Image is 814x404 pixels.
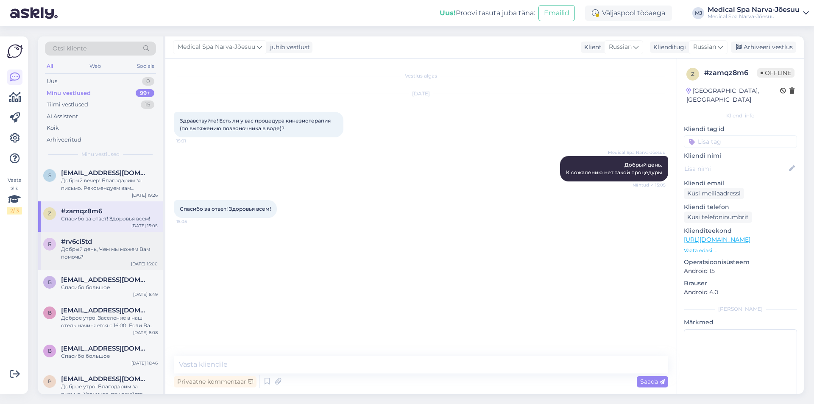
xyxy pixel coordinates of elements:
[708,6,800,13] div: Medical Spa Narva-Jõesuu
[61,345,149,352] span: brigitta5@list.ru
[633,182,666,188] span: Nähtud ✓ 15:05
[61,306,149,314] span: britkelder@gmail.com
[88,61,103,72] div: Web
[47,89,91,98] div: Minu vestlused
[176,138,208,144] span: 15:01
[684,305,797,313] div: [PERSON_NAME]
[609,42,632,52] span: Russian
[684,179,797,188] p: Kliendi email
[133,291,158,298] div: [DATE] 8:49
[581,43,602,52] div: Klient
[731,42,796,53] div: Arhiveeri vestlus
[440,8,535,18] div: Proovi tasuta juba täna:
[48,241,52,247] span: r
[684,267,797,276] p: Android 15
[61,314,158,329] div: Доброе утро! Заселение в наш отель начинается с 16:00. Если Ваш номер будет готов раньше, мы с уд...
[174,376,256,387] div: Privaatne kommentaar
[61,383,158,398] div: Доброе утро! Благодарим за письмо. Уточните, пожалуйста, желаемые даты размещения, а также по как...
[81,150,120,158] span: Minu vestlused
[684,112,797,120] div: Kliendi info
[45,61,55,72] div: All
[650,43,686,52] div: Klienditugi
[61,215,158,223] div: Спасибо за ответ! Здоровья всем!
[48,348,52,354] span: b
[708,13,800,20] div: Medical Spa Narva-Jõesuu
[174,72,668,80] div: Vestlus algas
[7,207,22,215] div: 2 / 3
[7,43,23,59] img: Askly Logo
[704,68,757,78] div: # zamqz8m6
[684,226,797,235] p: Klienditeekond
[61,375,149,383] span: planeta37@mail.ru
[684,164,787,173] input: Lisa nimi
[585,6,672,21] div: Väljaspool tööaega
[61,276,149,284] span: brigitta5@list.ru
[53,44,86,53] span: Otsi kliente
[48,279,52,285] span: b
[267,43,310,52] div: juhib vestlust
[131,223,158,229] div: [DATE] 15:05
[180,117,332,131] span: Здравствуйте! Есть ли у вас процедура кинезиотерапия (по вытяжению позвоночника в воде)?
[61,352,158,360] div: Спасибо большое
[141,100,154,109] div: 15
[132,192,158,198] div: [DATE] 19:26
[176,218,208,225] span: 15:05
[48,309,52,316] span: b
[684,188,744,199] div: Küsi meiliaadressi
[48,172,51,178] span: s
[61,238,92,245] span: #rv6ci5td
[7,176,22,215] div: Vaata siia
[131,360,158,366] div: [DATE] 16:46
[684,135,797,148] input: Lisa tag
[684,125,797,134] p: Kliendi tag'id
[61,177,158,192] div: Добрый вечер! Благодарим за письмо. Рекомендуем вам приобрести подарочную карту на сумму проживан...
[693,42,716,52] span: Russian
[47,124,59,132] div: Kõik
[61,169,149,177] span: saklein@mail.ru
[136,89,154,98] div: 99+
[47,77,57,86] div: Uus
[686,86,780,104] div: [GEOGRAPHIC_DATA], [GEOGRAPHIC_DATA]
[180,206,271,212] span: Спасибо за ответ! Здоровья всем!
[684,318,797,327] p: Märkmed
[61,284,158,291] div: Спасибо большое
[48,378,52,384] span: p
[684,258,797,267] p: Operatsioonisüsteem
[133,329,158,336] div: [DATE] 8:08
[47,100,88,109] div: Tiimi vestlused
[61,207,102,215] span: #zamqz8m6
[131,261,158,267] div: [DATE] 15:00
[640,378,665,385] span: Saada
[142,77,154,86] div: 0
[608,149,666,156] span: Medical Spa Narva-Jõesuu
[684,279,797,288] p: Brauser
[684,247,797,254] p: Vaata edasi ...
[757,68,794,78] span: Offline
[135,61,156,72] div: Socials
[692,7,704,19] div: MJ
[684,288,797,297] p: Android 4.0
[61,245,158,261] div: Добрый день, Чем мы можем Вам помочь?
[47,136,81,144] div: Arhiveeritud
[47,112,78,121] div: AI Assistent
[178,42,255,52] span: Medical Spa Narva-Jõesuu
[48,210,51,217] span: z
[684,236,750,243] a: [URL][DOMAIN_NAME]
[684,203,797,212] p: Kliendi telefon
[440,9,456,17] b: Uus!
[691,71,694,77] span: z
[684,212,752,223] div: Küsi telefoninumbrit
[538,5,575,21] button: Emailid
[174,90,668,98] div: [DATE]
[684,151,797,160] p: Kliendi nimi
[708,6,809,20] a: Medical Spa Narva-JõesuuMedical Spa Narva-Jõesuu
